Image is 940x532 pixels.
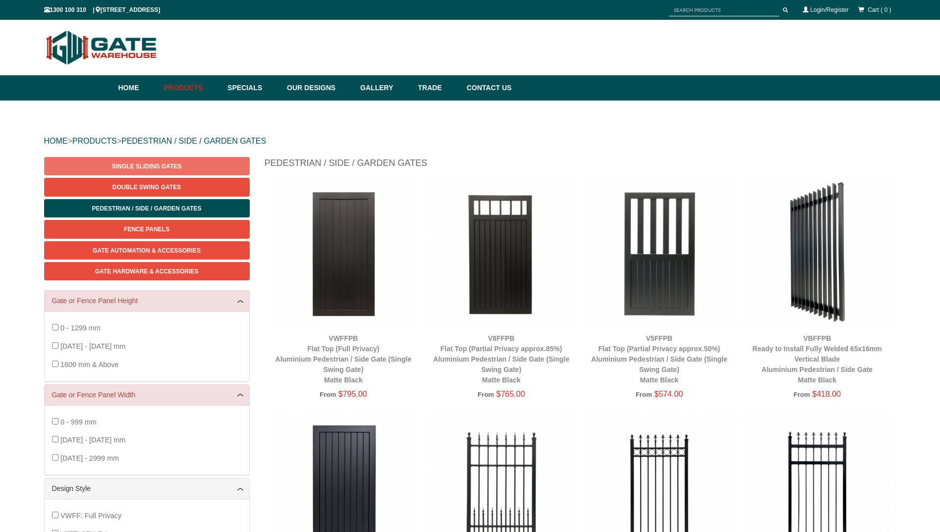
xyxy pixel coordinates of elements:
[222,75,282,101] a: Specials
[591,334,727,384] a: V5FFPBFlat Top (Partial Privacy approx.50%)Aluminium Pedestrian / Side Gate (Single Swing Gate)Ma...
[355,75,413,101] a: Gallery
[44,220,250,238] a: Fence Panels
[44,199,250,217] a: Pedestrian / Side / Garden Gates
[92,205,201,212] span: Pedestrian / Side / Garden Gates
[669,4,779,16] input: SEARCH PRODUCTS
[636,391,652,398] span: From
[44,25,160,70] img: Gate Warehouse
[60,361,119,369] span: 1600 mm & Above
[60,436,125,444] span: [DATE] - [DATE] mm
[52,390,242,400] a: Gate or Fence Panel Width
[72,137,117,145] a: PRODUCTS
[270,179,418,327] img: VWFFPB - Flat Top (Full Privacy) - Aluminium Pedestrian / Side Gate (Single Swing Gate) - Matte B...
[124,226,169,233] span: Fence Panels
[112,163,181,170] span: Single Sliding Gates
[60,418,97,426] span: 0 - 999 mm
[44,241,250,260] a: Gate Automation & Accessories
[462,75,512,101] a: Contact Us
[159,75,223,101] a: Products
[44,6,161,13] span: 1300 100 310 | [STREET_ADDRESS]
[44,262,250,280] a: Gate Hardware & Accessories
[118,75,159,101] a: Home
[60,454,119,462] span: [DATE] - 2999 mm
[742,267,940,497] iframe: LiveChat chat widget
[433,334,569,384] a: V8FFPBFlat Top (Partial Privacy approx.85%)Aluminium Pedestrian / Side Gate (Single Swing Gate)Ma...
[44,178,250,196] a: Double Swing Gates
[60,342,125,350] span: [DATE] - [DATE] mm
[276,334,412,384] a: VWFFPBFlat Top (Full Privacy)Aluminium Pedestrian / Side Gate (Single Swing Gate)Matte Black
[44,137,68,145] a: HOME
[52,483,242,494] a: Design Style
[93,247,201,254] span: Gate Automation & Accessories
[60,324,101,332] span: 0 - 1299 mm
[743,179,891,327] img: VBFFPB - Ready to Install Fully Welded 65x16mm Vertical Blade - Aluminium Pedestrian / Side Gate ...
[478,391,494,398] span: From
[95,268,199,275] span: Gate Hardware & Accessories
[427,179,575,327] img: V8FFPB - Flat Top (Partial Privacy approx.85%) - Aluminium Pedestrian / Side Gate (Single Swing G...
[112,184,181,191] span: Double Swing Gates
[810,6,848,13] a: Login/Register
[44,157,250,175] a: Single Sliding Gates
[868,6,891,13] span: Cart ( 0 )
[44,125,896,157] div: > >
[320,391,336,398] span: From
[497,390,525,398] span: $765.00
[265,157,896,174] h1: Pedestrian / Side / Garden Gates
[121,137,266,145] a: PEDESTRIAN / SIDE / GARDEN GATES
[413,75,461,101] a: Trade
[282,75,355,101] a: Our Designs
[338,390,367,398] span: $795.00
[654,390,683,398] span: $574.00
[60,512,121,520] span: VWFF: Full Privacy
[52,296,242,306] a: Gate or Fence Panel Height
[585,179,733,327] img: V5FFPB - Flat Top (Partial Privacy approx.50%) - Aluminium Pedestrian / Side Gate (Single Swing G...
